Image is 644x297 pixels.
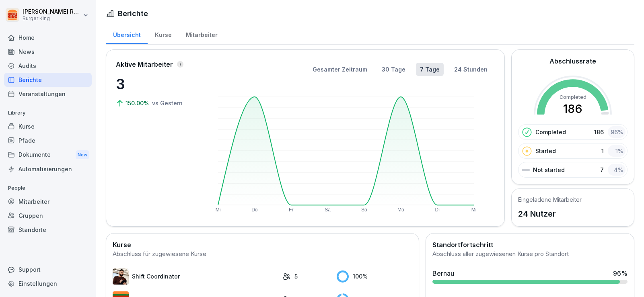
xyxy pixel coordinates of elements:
a: Mitarbeiter [179,24,224,44]
p: Completed [535,128,566,136]
a: Home [4,31,92,45]
p: Aktive Mitarbeiter [116,59,173,69]
button: 7 Tage [416,63,444,76]
a: Automatisierungen [4,162,92,176]
text: Mo [397,207,404,213]
p: 150.00% [126,99,150,107]
div: New [76,150,89,160]
div: Dokumente [4,147,92,162]
a: DokumenteNew [4,147,92,162]
a: Einstellungen [4,277,92,291]
p: 7 [600,166,604,174]
button: Gesamter Zeitraum [309,63,371,76]
a: Standorte [4,223,92,237]
div: 96 % [613,268,628,278]
p: Burger King [23,16,81,21]
a: Shift Coordinator [113,268,278,285]
a: Audits [4,59,92,73]
div: 1 % [608,145,625,157]
a: Mitarbeiter [4,195,92,209]
a: News [4,45,92,59]
p: Library [4,107,92,119]
p: [PERSON_NAME] Rohrich [23,8,81,15]
a: Kurse [148,24,179,44]
p: 1 [601,147,604,155]
div: 4 % [608,164,625,176]
text: Fr [289,207,293,213]
p: People [4,182,92,195]
div: Support [4,262,92,277]
h2: Kurse [113,240,412,250]
h2: Abschlussrate [549,56,596,66]
h2: Standortfortschritt [432,240,628,250]
a: Bernau96% [429,265,631,287]
a: Kurse [4,119,92,133]
h5: Eingeladene Mitarbeiter [518,195,582,204]
button: 30 Tage [378,63,409,76]
text: Mi [471,207,476,213]
div: Bernau [432,268,454,278]
p: vs Gestern [152,99,183,107]
div: 100 % [337,270,412,283]
button: 24 Stunden [450,63,492,76]
p: Not started [533,166,565,174]
text: Di [435,207,439,213]
a: Veranstaltungen [4,87,92,101]
text: So [361,207,367,213]
p: Started [535,147,556,155]
p: 3 [116,73,196,95]
div: 96 % [608,126,625,138]
img: q4kvd0p412g56irxfxn6tm8s.png [113,268,129,285]
text: Mi [216,207,221,213]
p: 24 Nutzer [518,208,582,220]
a: Übersicht [106,24,148,44]
p: 186 [594,128,604,136]
a: Berichte [4,73,92,87]
h1: Berichte [118,8,148,19]
div: Abschluss für zugewiesene Kurse [113,250,412,259]
div: Abschluss aller zugewiesenen Kurse pro Standort [432,250,628,259]
p: 5 [294,272,298,281]
a: Pfade [4,133,92,147]
text: Sa [325,207,331,213]
text: Do [251,207,258,213]
a: Gruppen [4,209,92,223]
